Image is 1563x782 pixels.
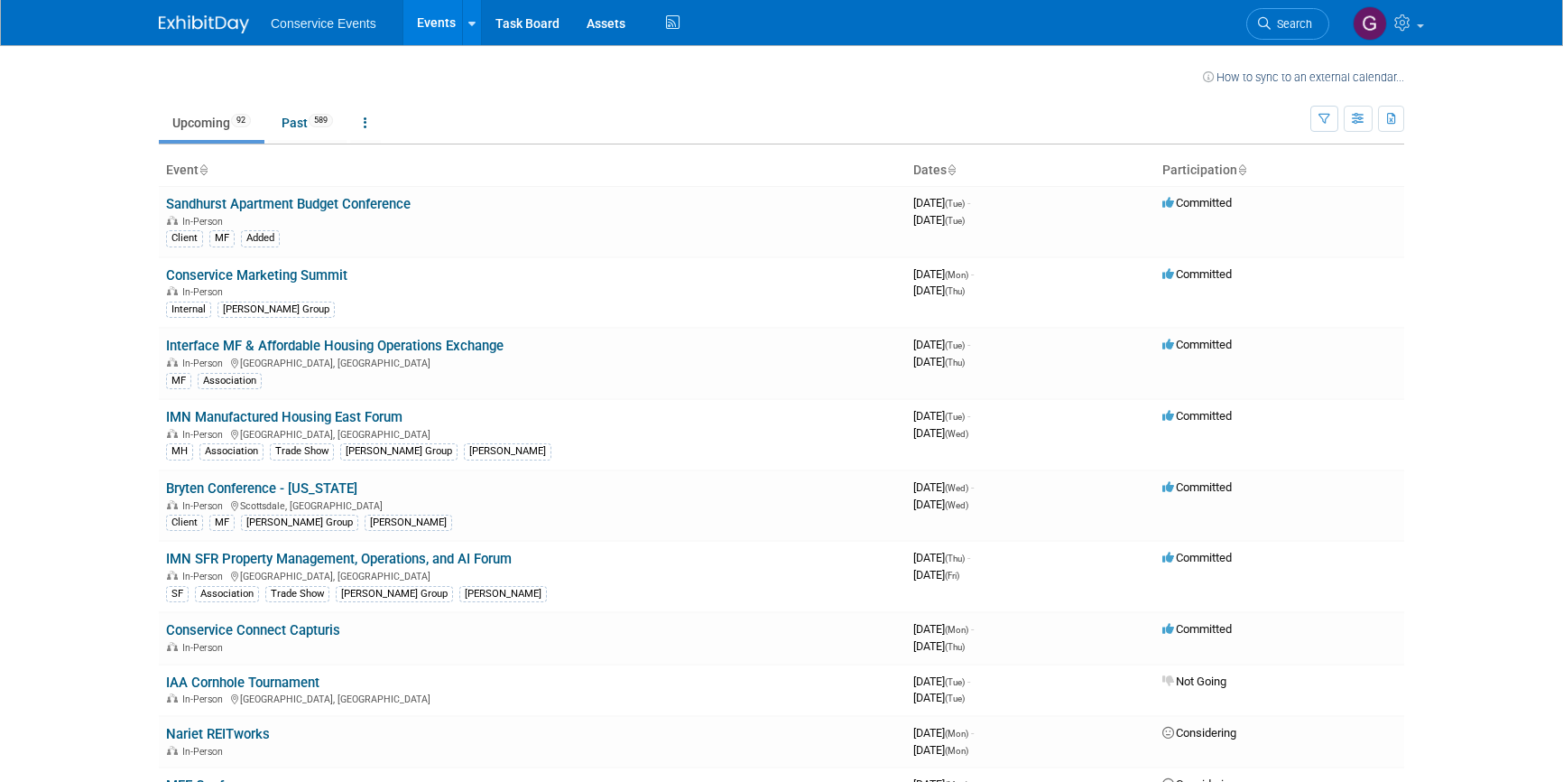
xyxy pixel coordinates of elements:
div: MF [166,373,191,389]
a: Search [1246,8,1329,40]
div: [GEOGRAPHIC_DATA], [GEOGRAPHIC_DATA] [166,355,899,369]
span: In-Person [182,216,228,228]
span: [DATE] [913,213,965,227]
span: (Mon) [945,729,968,739]
div: [GEOGRAPHIC_DATA], [GEOGRAPHIC_DATA] [166,691,899,705]
div: Internal [166,302,211,318]
div: Trade Show [270,443,334,460]
span: In-Person [182,746,228,758]
span: In-Person [182,571,228,582]
div: [PERSON_NAME] Group [217,302,335,318]
span: [DATE] [913,196,970,209]
span: 92 [231,114,251,127]
span: Committed [1162,338,1232,351]
a: Conservice Marketing Summit [166,267,347,284]
span: (Mon) [945,625,968,635]
img: In-Person Event [167,358,178,367]
th: Dates [906,155,1155,186]
span: (Tue) [945,412,965,422]
span: Committed [1162,267,1232,281]
span: (Tue) [945,216,965,226]
div: MF [209,230,235,247]
span: [DATE] [913,355,965,368]
span: - [971,622,974,636]
img: In-Person Event [167,694,178,703]
span: - [971,480,974,494]
a: Sort by Start Date [947,163,956,177]
span: [DATE] [913,498,968,511]
span: (Wed) [945,429,968,439]
span: - [967,338,970,351]
span: Search [1271,17,1312,31]
div: Association [199,443,264,460]
a: Upcoming92 [159,106,264,140]
span: Committed [1162,196,1232,209]
span: (Wed) [945,500,968,510]
span: (Tue) [945,694,965,703]
div: Association [195,586,259,602]
div: MH [166,443,193,460]
span: [DATE] [913,284,965,297]
span: [DATE] [913,675,970,688]
img: In-Person Event [167,746,178,755]
span: 589 [309,114,333,127]
div: Scottsdale, [GEOGRAPHIC_DATA] [166,498,899,512]
span: - [967,196,970,209]
span: [DATE] [913,480,974,494]
div: SF [166,586,189,602]
span: (Mon) [945,746,968,756]
a: Sort by Event Name [199,163,208,177]
span: (Thu) [945,358,965,368]
span: [DATE] [913,551,970,564]
div: MF [209,515,235,531]
div: [PERSON_NAME] [459,586,547,602]
span: - [967,409,970,423]
div: [GEOGRAPHIC_DATA], [GEOGRAPHIC_DATA] [166,426,899,441]
span: - [967,675,970,688]
span: [DATE] [913,426,968,440]
div: Trade Show [265,586,329,602]
span: (Mon) [945,270,968,280]
span: [DATE] [913,568,959,582]
a: Bryten Conference - [US_STATE] [166,480,357,497]
span: Considering [1162,726,1236,740]
img: In-Person Event [167,286,178,295]
img: In-Person Event [167,216,178,225]
a: IMN SFR Property Management, Operations, and AI Forum [166,551,512,567]
span: (Thu) [945,642,965,652]
th: Participation [1155,155,1404,186]
img: ExhibitDay [159,15,249,33]
img: In-Person Event [167,429,178,438]
span: Committed [1162,409,1232,423]
div: [PERSON_NAME] [365,515,452,531]
span: - [971,267,974,281]
a: Interface MF & Affordable Housing Operations Exchange [166,338,504,354]
div: Added [241,230,280,247]
span: [DATE] [913,726,974,740]
span: Committed [1162,551,1232,564]
span: (Tue) [945,340,965,350]
div: [PERSON_NAME] [464,443,551,460]
a: IAA Cornhole Tournament [166,675,319,691]
img: Gayle Reese [1353,6,1387,41]
span: (Tue) [945,677,965,687]
span: In-Person [182,500,228,512]
img: In-Person Event [167,571,178,580]
span: Committed [1162,622,1232,636]
a: Sandhurst Apartment Budget Conference [166,196,411,212]
span: In-Person [182,429,228,441]
span: (Thu) [945,554,965,563]
a: Sort by Participation Type [1237,163,1246,177]
span: [DATE] [913,409,970,423]
a: Past589 [268,106,347,140]
a: IMN Manufactured Housing East Forum [166,409,402,425]
img: In-Person Event [167,500,178,509]
img: In-Person Event [167,642,178,651]
span: [DATE] [913,691,965,704]
a: How to sync to an external calendar... [1203,70,1404,84]
span: (Wed) [945,483,968,493]
div: Client [166,515,203,531]
div: Association [198,373,262,389]
span: In-Person [182,642,228,654]
a: Conservice Connect Capturis [166,622,340,638]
